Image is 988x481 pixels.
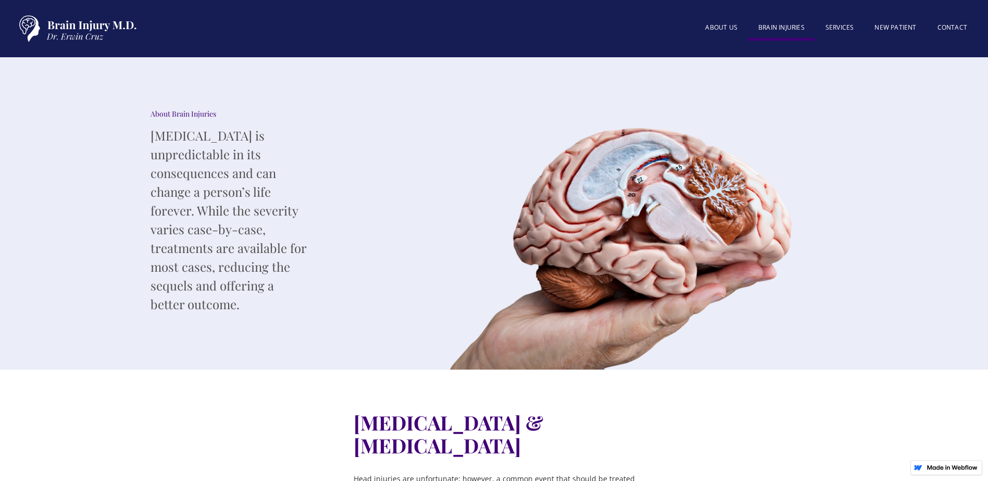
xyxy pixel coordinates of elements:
[864,17,927,38] a: New patient
[748,17,815,41] a: BRAIN INJURIES
[10,10,141,47] a: home
[927,465,978,470] img: Made in Webflow
[354,411,635,457] h1: [MEDICAL_DATA] & [MEDICAL_DATA]
[151,109,307,119] div: About Brain Injuries
[815,17,865,38] a: SERVICES
[927,17,978,38] a: Contact
[151,126,307,313] p: [MEDICAL_DATA] is unpredictable in its consequences and can change a person’s life forever. While...
[695,17,748,38] a: About US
